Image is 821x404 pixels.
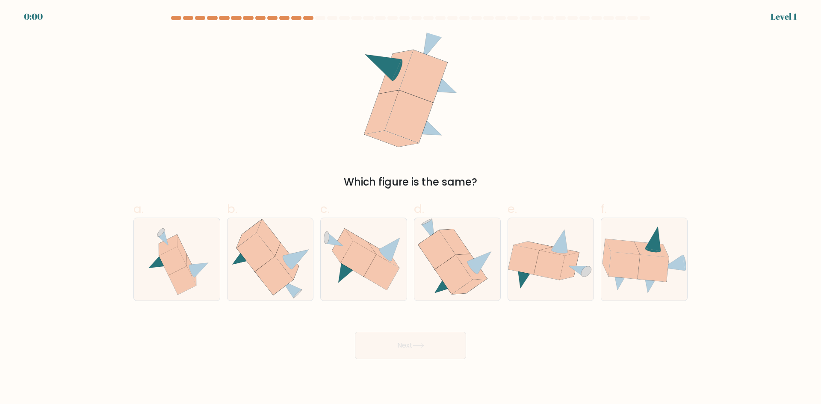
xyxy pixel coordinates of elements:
[771,10,797,23] div: Level 1
[320,201,330,217] span: c.
[139,174,682,190] div: Which figure is the same?
[601,201,607,217] span: f.
[355,332,466,359] button: Next
[227,201,237,217] span: b.
[24,10,43,23] div: 0:00
[133,201,144,217] span: a.
[414,201,424,217] span: d.
[508,201,517,217] span: e.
